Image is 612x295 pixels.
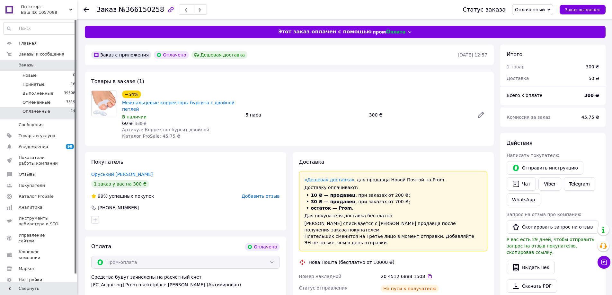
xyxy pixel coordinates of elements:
[21,4,69,10] span: Оптоторг
[538,177,561,191] a: Viber
[507,279,557,293] a: Скачать PDF
[19,133,55,139] span: Товары и услуги
[586,64,599,70] div: 300 ₴
[507,93,542,98] span: Всего к оплате
[19,204,42,210] span: Аналитика
[598,256,610,269] button: Чат с покупателем
[584,93,599,98] b: 300 ₴
[119,6,164,13] span: №366150258
[311,193,356,198] span: 10 ₴ — продавец
[515,7,545,12] span: Оплаченный
[305,184,482,191] div: Доставку оплачивают:
[71,108,75,114] span: 14
[507,193,540,206] a: WhatsApp
[91,282,280,288] div: [FC_Acquiring] Prom marketplace [PERSON_NAME] (Активирован)
[91,172,153,177] a: Оруський [PERSON_NAME]
[507,76,529,81] span: Доставка
[21,10,77,15] div: Ваш ID: 1057098
[19,122,44,128] span: Сообщения
[507,220,599,234] button: Скопировать запрос на отзыв
[122,100,235,112] a: Межпальцевые корректоры бурсита с двойной петлей
[307,259,396,265] div: Нова Пошта (бесплатно от 10000 ₴)
[19,266,35,272] span: Маркет
[507,212,581,217] span: Запрос на отзыв про компанию
[19,51,64,57] span: Заказы и сообщения
[19,277,42,283] span: Настройки
[91,193,154,199] div: успешных покупок
[19,249,59,261] span: Кошелек компании
[19,183,45,188] span: Покупатели
[19,215,59,227] span: Инструменты вебмастера и SEO
[560,5,606,14] button: Заказ выполнен
[305,177,482,183] div: для продавца Новой Почтой на Prom.
[278,28,372,36] span: Этот заказ оплачен с помощью
[305,177,355,182] a: «Дешевая доставка»
[191,51,248,59] div: Дешевая доставка
[22,91,53,96] span: Выполненные
[19,155,59,166] span: Показатели работы компании
[381,285,439,292] div: На пути к получателю
[64,91,75,96] span: 39508
[19,232,59,244] span: Управление сайтом
[243,110,366,119] div: 5 пара
[564,177,595,191] a: Telegram
[507,261,555,274] button: Выдать чек
[19,40,37,46] span: Главная
[507,153,559,158] span: Написать покупателю
[122,134,180,139] span: Каталог ProSale: 45.75 ₴
[581,115,599,120] span: 45.75 ₴
[71,82,75,87] span: 16
[73,73,75,78] span: 0
[305,213,482,219] div: Для покупателя доставка бесплатно.
[154,51,189,59] div: Оплачено
[19,62,34,68] span: Заказы
[305,198,482,205] li: , при заказах от 700 ₴;
[367,110,472,119] div: 300 ₴
[91,159,123,165] span: Покупатель
[242,194,279,199] span: Добавить отзыв
[245,243,279,251] div: Оплачено
[4,23,75,34] input: Поиск
[463,6,506,13] div: Статус заказа
[305,192,482,198] li: , при заказах от 200 ₴;
[122,114,146,119] span: В наличии
[507,140,532,146] span: Действия
[22,73,37,78] span: Новые
[91,180,149,188] div: 1 заказ у вас на 300 ₴
[84,6,89,13] div: Вернуться назад
[97,204,139,211] div: [PHONE_NUMBER]
[311,205,354,211] span: остаток — Prom.
[22,82,45,87] span: Принятые
[22,100,50,105] span: Отмененные
[66,144,74,149] span: 90
[305,220,482,246] div: [PERSON_NAME] списывается с [PERSON_NAME] продавца после получения заказа покупателем. Плательщик...
[507,64,525,69] span: 1 товар
[507,237,594,255] span: У вас есть 29 дней, чтобы отправить запрос на отзыв покупателю, скопировав ссылку.
[299,285,348,291] span: Статус отправления
[19,194,53,199] span: Каталог ProSale
[475,108,487,121] a: Редактировать
[507,51,522,57] span: Итого
[122,91,141,98] div: −54%
[92,91,117,116] img: Межпальцевые корректоры бурсита с двойной петлей
[585,71,603,85] div: 50 ₴
[19,144,48,150] span: Уведомления
[299,159,324,165] span: Доставка
[458,52,487,57] time: [DATE] 12:57
[122,127,209,132] span: Артикул: Корректор бурсит двойной
[122,121,133,126] span: 60 ₴
[299,274,341,279] span: Номер накладной
[507,161,583,175] button: Отправить инструкцию
[91,51,151,59] div: Заказ с приложения
[381,273,487,280] div: 20 4512 6888 1508
[66,100,75,105] span: 7819
[135,121,146,126] span: 130 ₴
[98,194,108,199] span: 99%
[91,78,144,84] span: Товары в заказе (1)
[96,6,117,13] span: Заказ
[565,7,600,12] span: Заказ выполнен
[91,243,111,249] span: Оплата
[91,274,280,288] div: Средства будут зачислены на расчетный счет
[507,115,551,120] span: Комиссия за заказ
[19,171,36,177] span: Отзывы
